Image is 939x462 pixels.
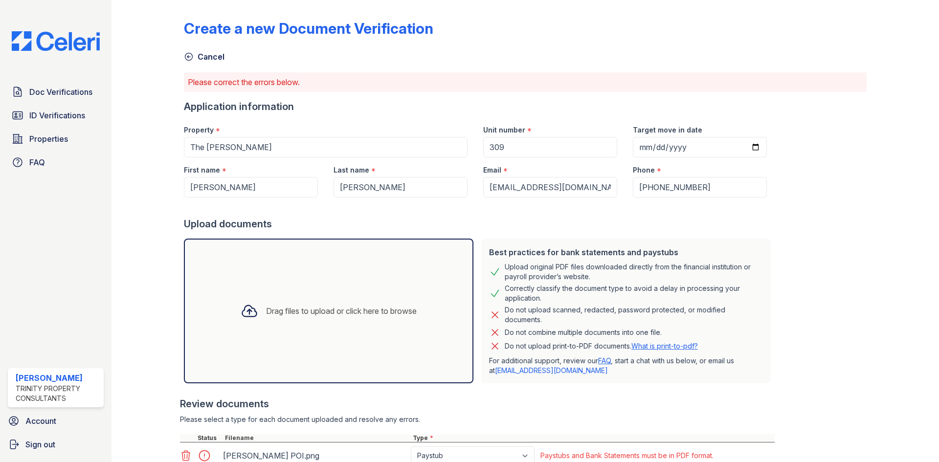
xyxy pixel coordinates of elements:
[184,51,224,63] a: Cancel
[489,356,763,375] p: For additional support, review our , start a chat with us below, or email us at
[184,165,220,175] label: First name
[8,82,104,102] a: Doc Verifications
[411,434,775,442] div: Type
[505,327,662,338] div: Do not combine multiple documents into one file.
[16,384,100,403] div: Trinity Property Consultants
[180,415,775,424] div: Please select a type for each document uploaded and resolve any errors.
[4,31,108,51] img: CE_Logo_Blue-a8612792a0a2168367f1c8372b55b34899dd931a85d93a1a3d3e32e68fde9ad4.png
[188,76,863,88] p: Please correct the errors below.
[180,397,775,411] div: Review documents
[184,100,775,113] div: Application information
[334,165,369,175] label: Last name
[483,125,525,135] label: Unit number
[29,133,68,145] span: Properties
[8,129,104,149] a: Properties
[633,125,702,135] label: Target move in date
[196,434,223,442] div: Status
[4,411,108,431] a: Account
[540,451,714,461] div: Paystubs and Bank Statements must be in PDF format.
[184,125,214,135] label: Property
[184,20,433,37] div: Create a new Document Verification
[8,153,104,172] a: FAQ
[505,262,763,282] div: Upload original PDF files downloaded directly from the financial institution or payroll provider’...
[266,305,417,317] div: Drag files to upload or click here to browse
[505,341,698,351] p: Do not upload print-to-PDF documents.
[29,156,45,168] span: FAQ
[495,366,608,374] a: [EMAIL_ADDRESS][DOMAIN_NAME]
[505,284,763,303] div: Correctly classify the document type to avoid a delay in processing your application.
[633,165,655,175] label: Phone
[25,439,55,450] span: Sign out
[16,372,100,384] div: [PERSON_NAME]
[631,342,698,350] a: What is print-to-pdf?
[505,305,763,325] div: Do not upload scanned, redacted, password protected, or modified documents.
[29,86,92,98] span: Doc Verifications
[29,110,85,121] span: ID Verifications
[598,356,611,365] a: FAQ
[184,217,775,231] div: Upload documents
[8,106,104,125] a: ID Verifications
[25,415,56,427] span: Account
[223,434,411,442] div: Filename
[483,165,501,175] label: Email
[489,246,763,258] div: Best practices for bank statements and paystubs
[4,435,108,454] a: Sign out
